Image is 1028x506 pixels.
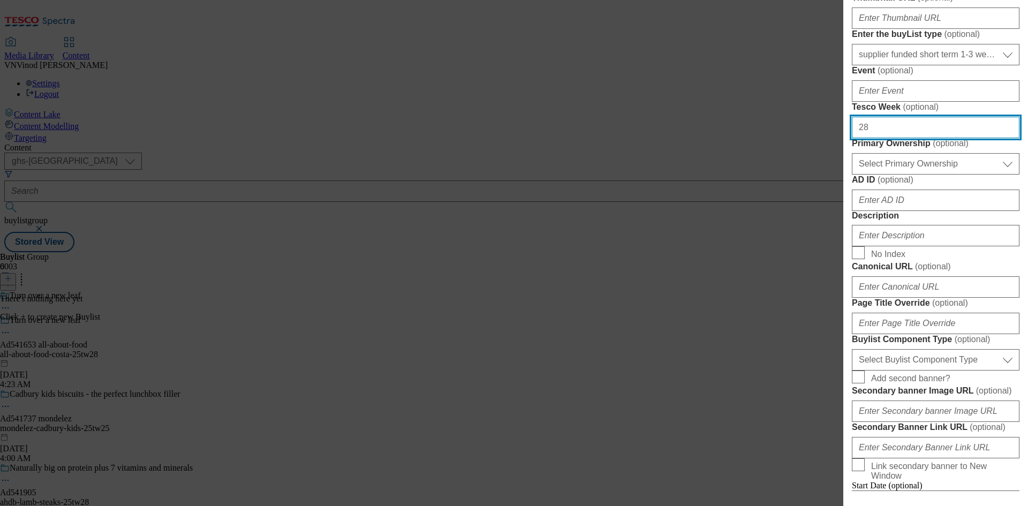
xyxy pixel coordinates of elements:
[852,334,1019,345] label: Buylist Component Type
[852,102,1019,112] label: Tesco Week
[852,298,1019,308] label: Page Title Override
[852,138,1019,149] label: Primary Ownership
[878,175,913,184] span: ( optional )
[852,29,1019,40] label: Enter the buyList type
[852,211,1019,221] label: Description
[852,261,1019,272] label: Canonical URL
[852,386,1019,396] label: Secondary banner Image URL
[852,117,1019,138] input: Enter Tesco Week
[852,190,1019,211] input: Enter AD ID
[852,422,1019,433] label: Secondary Banner Link URL
[852,481,923,490] span: Start Date (optional)
[903,102,939,111] span: ( optional )
[955,335,991,344] span: ( optional )
[871,374,950,383] span: Add second banner?
[852,80,1019,102] input: Enter Event
[871,250,905,259] span: No Index
[852,437,1019,458] input: Enter Secondary Banner Link URL
[852,225,1019,246] input: Enter Description
[852,65,1019,76] label: Event
[932,298,968,307] span: ( optional )
[852,175,1019,185] label: AD ID
[915,262,951,271] span: ( optional )
[852,313,1019,334] input: Enter Page Title Override
[970,422,1006,432] span: ( optional )
[852,276,1019,298] input: Enter Canonical URL
[944,29,980,39] span: ( optional )
[976,386,1012,395] span: ( optional )
[933,139,969,148] span: ( optional )
[878,66,913,75] span: ( optional )
[852,7,1019,29] input: Enter Thumbnail URL
[852,401,1019,422] input: Enter Secondary banner Image URL
[871,462,1015,481] span: Link secondary banner to New Window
